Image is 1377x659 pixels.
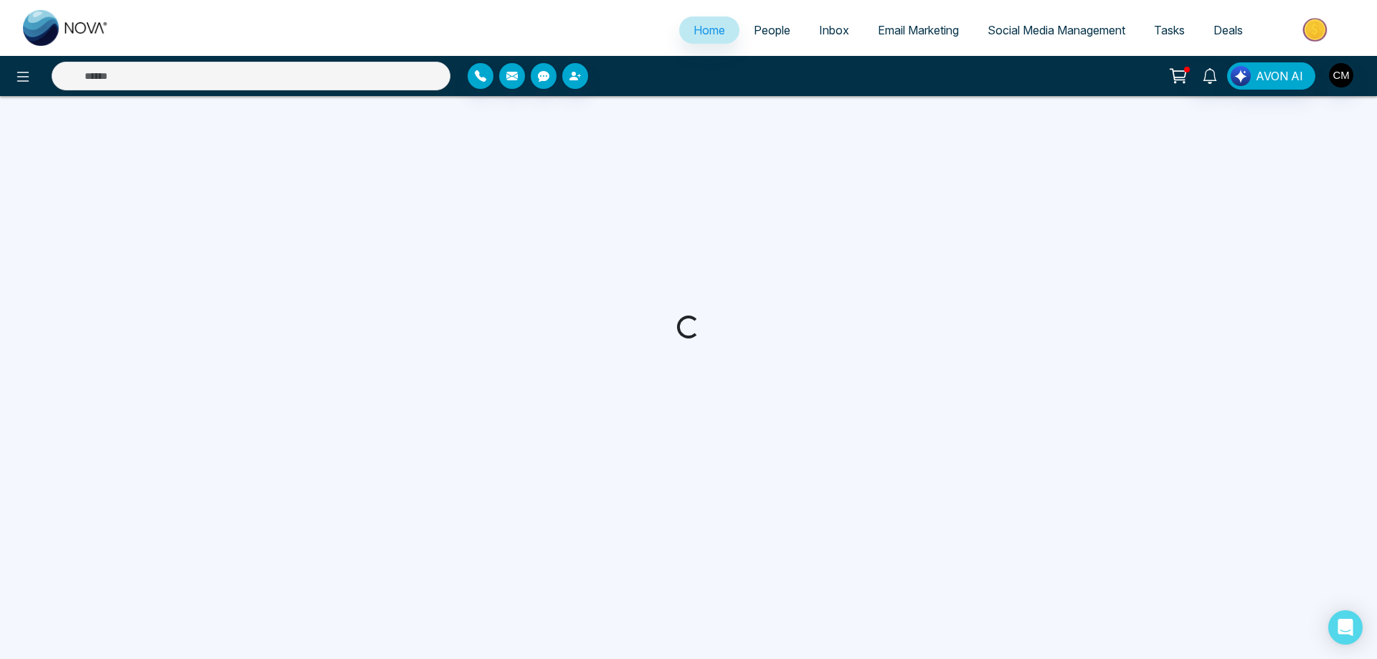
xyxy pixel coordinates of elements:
span: People [754,23,790,37]
img: User Avatar [1329,63,1353,87]
a: Deals [1199,16,1257,44]
span: Email Marketing [878,23,959,37]
div: Open Intercom Messenger [1328,610,1363,645]
span: Tasks [1154,23,1185,37]
span: Deals [1213,23,1243,37]
span: AVON AI [1256,67,1303,85]
button: AVON AI [1227,62,1315,90]
img: Nova CRM Logo [23,10,109,46]
a: Home [679,16,739,44]
a: People [739,16,805,44]
img: Lead Flow [1231,66,1251,86]
a: Inbox [805,16,863,44]
a: Social Media Management [973,16,1140,44]
span: Home [694,23,725,37]
span: Inbox [819,23,849,37]
a: Tasks [1140,16,1199,44]
a: Email Marketing [863,16,973,44]
span: Social Media Management [988,23,1125,37]
img: Market-place.gif [1264,14,1368,46]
